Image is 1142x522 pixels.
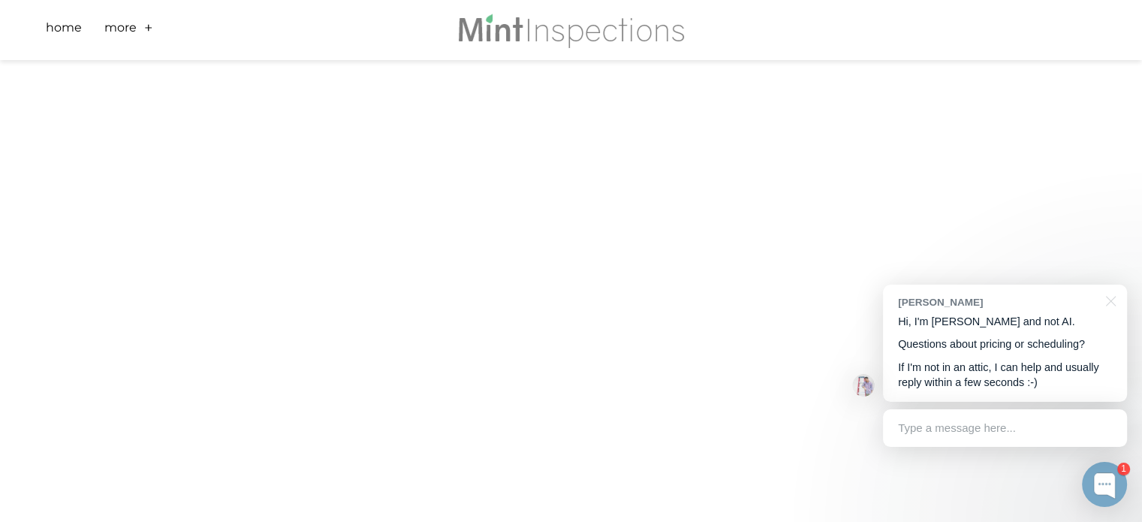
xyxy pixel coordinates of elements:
div: Type a message here... [883,409,1127,447]
p: Hi, I'm [PERSON_NAME] and not AI. [898,314,1112,330]
div: [PERSON_NAME] [898,295,1097,309]
img: Josh Molleur [852,374,875,397]
p: If I'm not in an attic, I can help and usually reply within a few seconds :-) [898,360,1112,391]
a: Home [46,19,82,42]
a: + [144,19,153,42]
div: 1 [1117,463,1130,475]
p: Questions about pricing or scheduling? [898,336,1112,352]
img: Mint Inspections [456,12,686,48]
a: More [104,19,137,42]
